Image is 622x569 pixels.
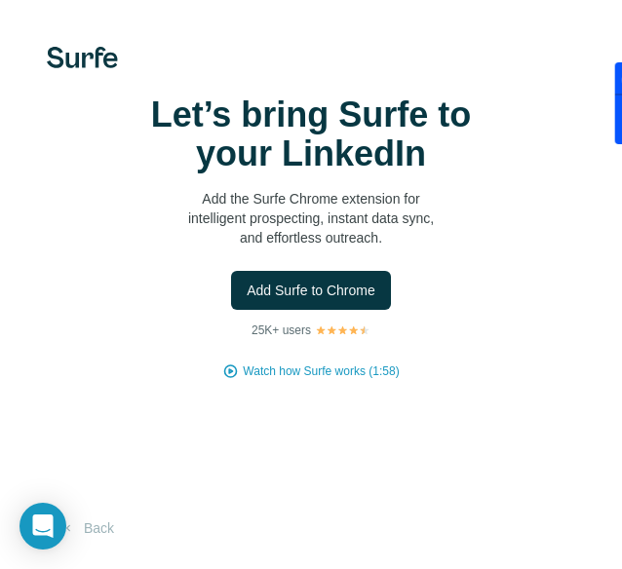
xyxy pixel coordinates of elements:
[19,503,66,550] div: Open Intercom Messenger
[47,511,128,546] button: Back
[243,362,399,380] button: Watch how Surfe works (1:58)
[231,271,391,310] button: Add Surfe to Chrome
[116,95,506,173] h1: Let’s bring Surfe to your LinkedIn
[315,324,370,336] img: Rating Stars
[116,189,506,247] p: Add the Surfe Chrome extension for intelligent prospecting, instant data sync, and effortless out...
[47,47,118,68] img: Surfe's logo
[247,281,375,300] span: Add Surfe to Chrome
[252,322,311,339] p: 25K+ users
